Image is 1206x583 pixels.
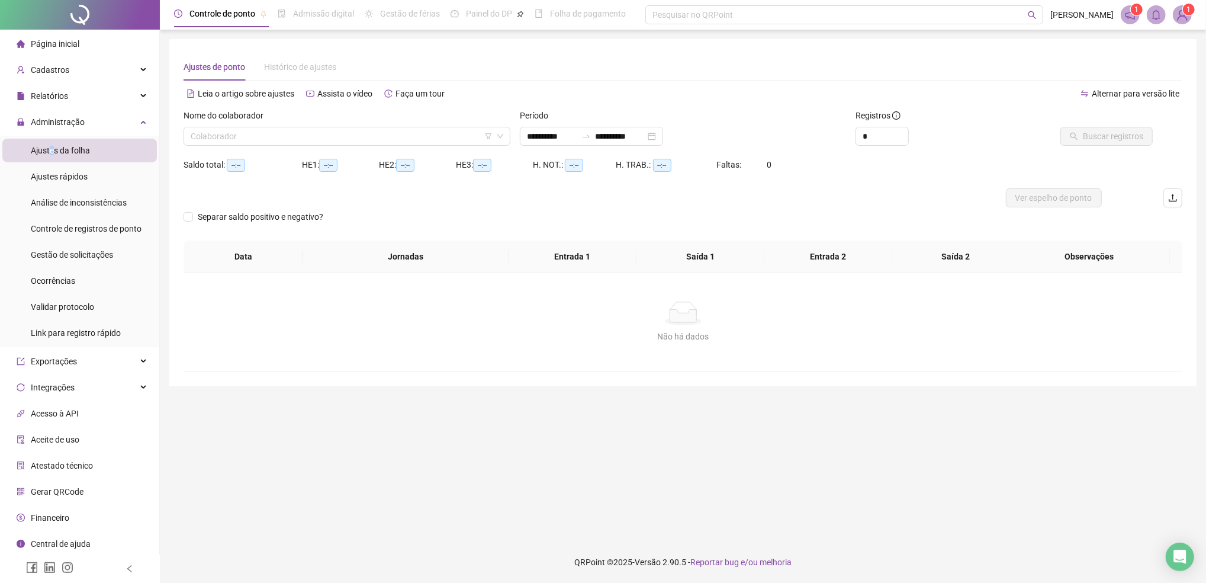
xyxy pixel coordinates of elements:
[26,562,38,574] span: facebook
[1151,9,1162,20] span: bell
[473,159,491,172] span: --:--
[767,160,772,169] span: 0
[1050,8,1114,21] span: [PERSON_NAME]
[1183,4,1195,15] sup: Atualize o seu contato no menu Meus Dados
[653,159,671,172] span: --:--
[17,540,25,548] span: info-circle
[174,9,182,18] span: clock-circle
[892,241,1020,273] th: Saída 2
[1173,6,1191,24] img: 80309
[520,109,556,122] label: Período
[509,241,636,273] th: Entrada 1
[485,133,492,140] span: filter
[533,158,616,172] div: H. NOT.:
[302,158,379,172] div: HE 1:
[31,39,79,49] span: Página inicial
[227,159,245,172] span: --:--
[184,241,303,273] th: Data
[1135,5,1139,14] span: 1
[497,133,504,140] span: down
[395,89,445,98] span: Faça um tour
[278,9,286,18] span: file-done
[31,146,90,155] span: Ajustes da folha
[1125,9,1136,20] span: notification
[717,160,744,169] span: Faltas:
[31,302,94,312] span: Validar protocolo
[1131,4,1143,15] sup: 1
[184,62,245,72] span: Ajustes de ponto
[396,159,414,172] span: --:--
[856,109,901,122] span: Registros
[31,117,85,127] span: Administração
[193,210,328,223] span: Separar saldo positivo e negativo?
[1006,188,1102,207] button: Ver espelho de ponto
[31,198,127,207] span: Análise de inconsistências
[451,9,459,18] span: dashboard
[62,562,73,574] span: instagram
[365,9,373,18] span: sun
[17,435,25,444] span: audit
[581,132,591,141] span: to
[31,91,68,101] span: Relatórios
[31,328,121,338] span: Link para registro rápido
[31,250,113,260] span: Gestão de solicitações
[31,357,77,366] span: Exportações
[379,158,456,172] div: HE 2:
[17,66,25,74] span: user-add
[17,92,25,100] span: file
[17,118,25,126] span: lock
[186,89,195,98] span: file-text
[17,488,25,496] span: qrcode
[319,159,337,172] span: --:--
[44,562,56,574] span: linkedin
[1008,241,1170,273] th: Observações
[184,158,302,172] div: Saldo total:
[31,383,75,392] span: Integrações
[31,513,69,523] span: Financeiro
[189,9,255,18] span: Controle de ponto
[198,330,1168,343] div: Não há dados
[31,65,69,75] span: Cadastros
[198,89,294,98] span: Leia o artigo sobre ajustes
[456,158,533,172] div: HE 3:
[550,9,626,18] span: Folha de pagamento
[260,11,267,18] span: pushpin
[690,558,792,567] span: Reportar bug e/ou melhoria
[303,241,509,273] th: Jornadas
[1092,89,1179,98] span: Alternar para versão lite
[160,542,1206,583] footer: QRPoint © 2025 - 2.90.5 -
[17,357,25,366] span: export
[1060,127,1153,146] button: Buscar registros
[616,158,717,172] div: H. TRAB.:
[1028,11,1037,20] span: search
[1166,543,1194,571] div: Open Intercom Messenger
[1168,193,1178,203] span: upload
[535,9,543,18] span: book
[184,109,271,122] label: Nome do colaborador
[384,89,393,98] span: history
[31,276,75,286] span: Ocorrências
[31,461,93,470] span: Atestado técnico
[892,111,901,120] span: info-circle
[17,514,25,522] span: dollar
[636,241,764,273] th: Saída 1
[31,435,79,444] span: Aceite de uso
[264,62,336,72] span: Histórico de ajustes
[31,487,83,496] span: Gerar QRCode
[517,11,524,18] span: pushpin
[565,159,583,172] span: --:--
[31,409,79,418] span: Acesso à API
[1017,250,1161,263] span: Observações
[17,40,25,48] span: home
[17,383,25,392] span: sync
[17,409,25,418] span: api
[1080,89,1089,98] span: swap
[31,539,91,549] span: Central de ajuda
[31,172,88,181] span: Ajustes rápidos
[31,224,141,233] span: Controle de registros de ponto
[1187,5,1191,14] span: 1
[764,241,892,273] th: Entrada 2
[635,558,661,567] span: Versão
[380,9,440,18] span: Gestão de férias
[17,462,25,470] span: solution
